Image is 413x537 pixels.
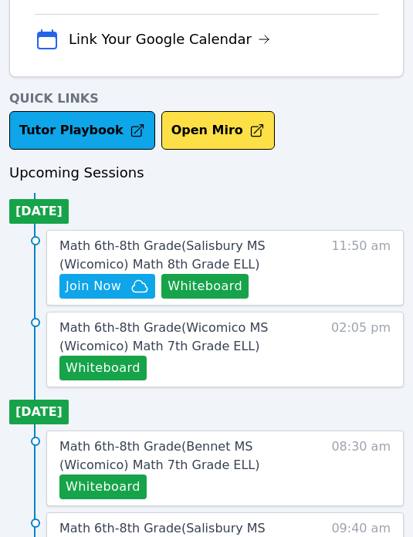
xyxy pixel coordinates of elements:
h4: Quick Links [9,89,404,108]
span: Math 6th-8th Grade ( Salisbury MS (Wicomico) Math 8th Grade ELL ) [59,238,266,272]
button: Join Now [59,274,155,299]
span: 08:30 am [331,437,391,499]
li: [DATE] [9,199,69,224]
a: Link Your Google Calendar [69,29,270,50]
li: [DATE] [9,400,69,424]
span: Join Now [66,277,121,296]
button: Whiteboard [59,475,147,499]
h3: Upcoming Sessions [9,162,404,184]
span: Math 6th-8th Grade ( Bennet MS (Wicomico) Math 7th Grade ELL ) [59,439,260,472]
button: Whiteboard [59,356,147,380]
button: Whiteboard [161,274,249,299]
a: Tutor Playbook [9,111,155,150]
a: Math 6th-8th Grade(Bennet MS (Wicomico) Math 7th Grade ELL) [59,437,308,475]
a: Math 6th-8th Grade(Wicomico MS (Wicomico) Math 7th Grade ELL) [59,319,308,356]
a: Math 6th-8th Grade(Salisbury MS (Wicomico) Math 8th Grade ELL) [59,237,308,274]
span: 11:50 am [331,237,391,299]
span: Math 6th-8th Grade ( Wicomico MS (Wicomico) Math 7th Grade ELL ) [59,320,268,353]
button: Open Miro [161,111,275,150]
span: 02:05 pm [331,319,391,380]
